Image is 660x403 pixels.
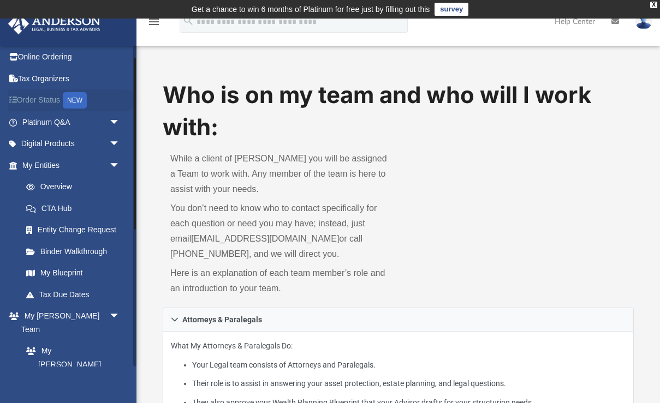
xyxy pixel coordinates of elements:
[8,89,136,112] a: Order StatusNEW
[109,154,131,177] span: arrow_drop_down
[8,305,131,340] a: My [PERSON_NAME] Teamarrow_drop_down
[109,133,131,155] span: arrow_drop_down
[147,15,160,28] i: menu
[8,68,136,89] a: Tax Organizers
[109,305,131,328] span: arrow_drop_down
[650,2,657,8] div: close
[192,358,626,372] li: Your Legal team consists of Attorneys and Paralegals.
[15,176,136,198] a: Overview
[435,3,468,16] a: survey
[192,3,430,16] div: Get a chance to win 6 months of Platinum for free just by filling out this
[163,79,634,143] h1: Who is on my team and who will I work with:
[635,14,652,29] img: User Pic
[147,21,160,28] a: menu
[63,92,87,109] div: NEW
[8,46,136,68] a: Online Ordering
[109,111,131,134] span: arrow_drop_down
[15,262,131,284] a: My Blueprint
[15,219,136,241] a: Entity Change Request
[15,284,136,305] a: Tax Due Dates
[5,13,104,34] img: Anderson Advisors Platinum Portal
[8,111,136,133] a: Platinum Q&Aarrow_drop_down
[170,266,391,296] p: Here is an explanation of each team member’s role and an introduction to your team.
[15,340,126,389] a: My [PERSON_NAME] Team
[191,234,339,243] a: [EMAIL_ADDRESS][DOMAIN_NAME]
[192,377,626,390] li: Their role is to assist in answering your asset protection, estate planning, and legal questions.
[182,316,262,323] span: Attorneys & Paralegals
[170,151,391,197] p: While a client of [PERSON_NAME] you will be assigned a Team to work with. Any member of the team ...
[182,15,194,27] i: search
[8,133,136,155] a: Digital Productsarrow_drop_down
[170,201,391,262] p: You don’t need to know who to contact specifically for each question or need you may have; instea...
[15,240,136,262] a: Binder Walkthrough
[8,154,136,176] a: My Entitiesarrow_drop_down
[15,197,136,219] a: CTA Hub
[163,308,634,332] a: Attorneys & Paralegals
